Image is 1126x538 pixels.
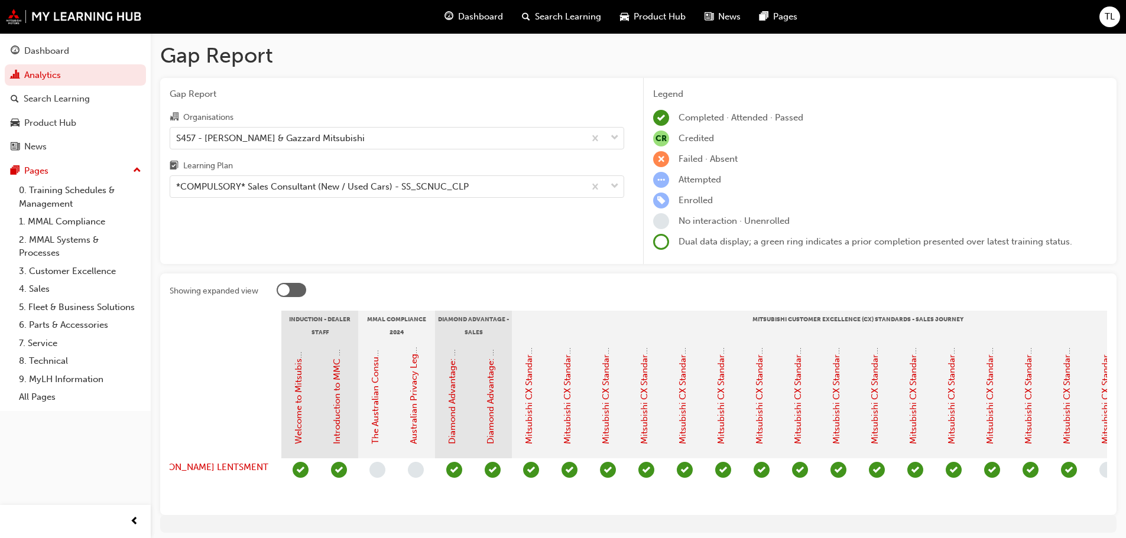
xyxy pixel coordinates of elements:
span: car-icon [620,9,629,24]
a: Diamond Advantage: Fundamentals [447,298,457,444]
span: learningRecordVerb_NONE-icon [369,462,385,478]
span: learningRecordVerb_PASS-icon [907,462,923,478]
span: Search Learning [535,10,601,24]
span: prev-icon [130,514,139,529]
span: learningRecordVerb_NONE-icon [1099,462,1115,478]
a: guage-iconDashboard [435,5,512,29]
a: [PERSON_NAME] LENTSMENT [130,461,270,474]
div: Learning Plan [183,160,233,172]
span: guage-icon [444,9,453,24]
a: 2. MMAL Systems & Processes [14,231,146,262]
a: search-iconSearch Learning [512,5,611,29]
span: Completed · Attended · Passed [679,112,803,123]
div: S457 - [PERSON_NAME] & Gazzard Mitsubishi [176,131,365,145]
div: *COMPULSORY* Sales Consultant (New / Used Cars) - SS_SCNUC_CLP [176,180,469,194]
span: News [718,10,741,24]
span: learningRecordVerb_FAIL-icon [653,151,669,167]
div: Product Hub [24,116,76,130]
a: Mitsubishi CX Standards - Introduction [524,285,534,444]
span: Failed · Absent [679,154,738,164]
button: DashboardAnalyticsSearch LearningProduct HubNews [5,38,146,160]
a: news-iconNews [695,5,750,29]
div: Induction - Dealer Staff [281,311,358,340]
span: pages-icon [760,9,768,24]
span: search-icon [11,94,19,105]
div: Dashboard [24,44,69,58]
span: learningRecordVerb_NONE-icon [653,213,669,229]
span: learningRecordVerb_PASS-icon [600,462,616,478]
a: Product Hub [5,112,146,134]
span: search-icon [522,9,530,24]
a: pages-iconPages [750,5,807,29]
button: Pages [5,160,146,182]
img: mmal [6,9,142,24]
span: learningRecordVerb_NONE-icon [408,462,424,478]
a: News [5,136,146,158]
span: Dual data display; a green ring indicates a prior completion presented over latest training status. [679,236,1072,247]
a: 4. Sales [14,280,146,298]
span: learningRecordVerb_PASS-icon [984,462,1000,478]
button: TL [1099,6,1120,27]
span: learningRecordVerb_PASS-icon [485,462,501,478]
span: down-icon [611,179,619,194]
span: learningRecordVerb_PASS-icon [331,462,347,478]
a: Diamond Advantage: Sales Training [485,299,496,444]
a: 0. Training Schedules & Management [14,181,146,213]
span: learningRecordVerb_PASS-icon [715,462,731,478]
a: 8. Technical [14,352,146,370]
div: Showing expanded view [170,285,258,297]
span: learningRecordVerb_PASS-icon [446,462,462,478]
span: down-icon [611,131,619,146]
span: Credited [679,133,714,144]
span: TL [1105,10,1115,24]
span: learningRecordVerb_COMPLETE-icon [293,462,309,478]
span: pages-icon [11,166,20,177]
span: Pages [773,10,797,24]
h1: Gap Report [160,43,1117,69]
a: All Pages [14,388,146,406]
a: Search Learning [5,88,146,110]
span: learningRecordVerb_PASS-icon [1061,462,1077,478]
span: learningRecordVerb_PASS-icon [562,462,577,478]
a: 9. MyLH Information [14,370,146,389]
span: No interaction · Unenrolled [679,216,790,226]
span: [PERSON_NAME] LENTSMENT [144,461,268,474]
span: learningRecordVerb_PASS-icon [754,462,770,478]
div: Pages [24,164,48,178]
span: learningRecordVerb_PASS-icon [1023,462,1039,478]
a: 3. Customer Excellence [14,262,146,281]
span: null-icon [653,131,669,146]
span: car-icon [11,118,20,129]
a: 1. MMAL Compliance [14,213,146,231]
span: learningRecordVerb_PASS-icon [523,462,539,478]
span: guage-icon [11,46,20,57]
span: learningRecordVerb_ATTEMPT-icon [653,172,669,188]
a: Dashboard [5,40,146,62]
span: learningRecordVerb_PASS-icon [792,462,808,478]
span: chart-icon [11,70,20,81]
span: up-icon [133,163,141,178]
span: Dashboard [458,10,503,24]
span: Gap Report [170,87,624,101]
span: news-icon [11,142,20,152]
span: learningplan-icon [170,161,179,172]
a: 6. Parts & Accessories [14,316,146,334]
a: Analytics [5,64,146,86]
span: learningRecordVerb_PASS-icon [830,462,846,478]
span: learningRecordVerb_PASS-icon [677,462,693,478]
a: car-iconProduct Hub [611,5,695,29]
span: organisation-icon [170,112,179,123]
span: Product Hub [634,10,686,24]
div: Diamond Advantage - Sales [435,311,512,340]
span: learningRecordVerb_ENROLL-icon [653,193,669,208]
span: Enrolled [679,195,713,206]
div: MMAL Compliance 2024 [358,311,435,340]
span: learningRecordVerb_COMPLETE-icon [653,110,669,126]
span: Attempted [679,174,721,185]
a: 5. Fleet & Business Solutions [14,298,146,317]
div: Search Learning [24,92,90,106]
div: News [24,140,47,154]
div: Organisations [183,112,233,123]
